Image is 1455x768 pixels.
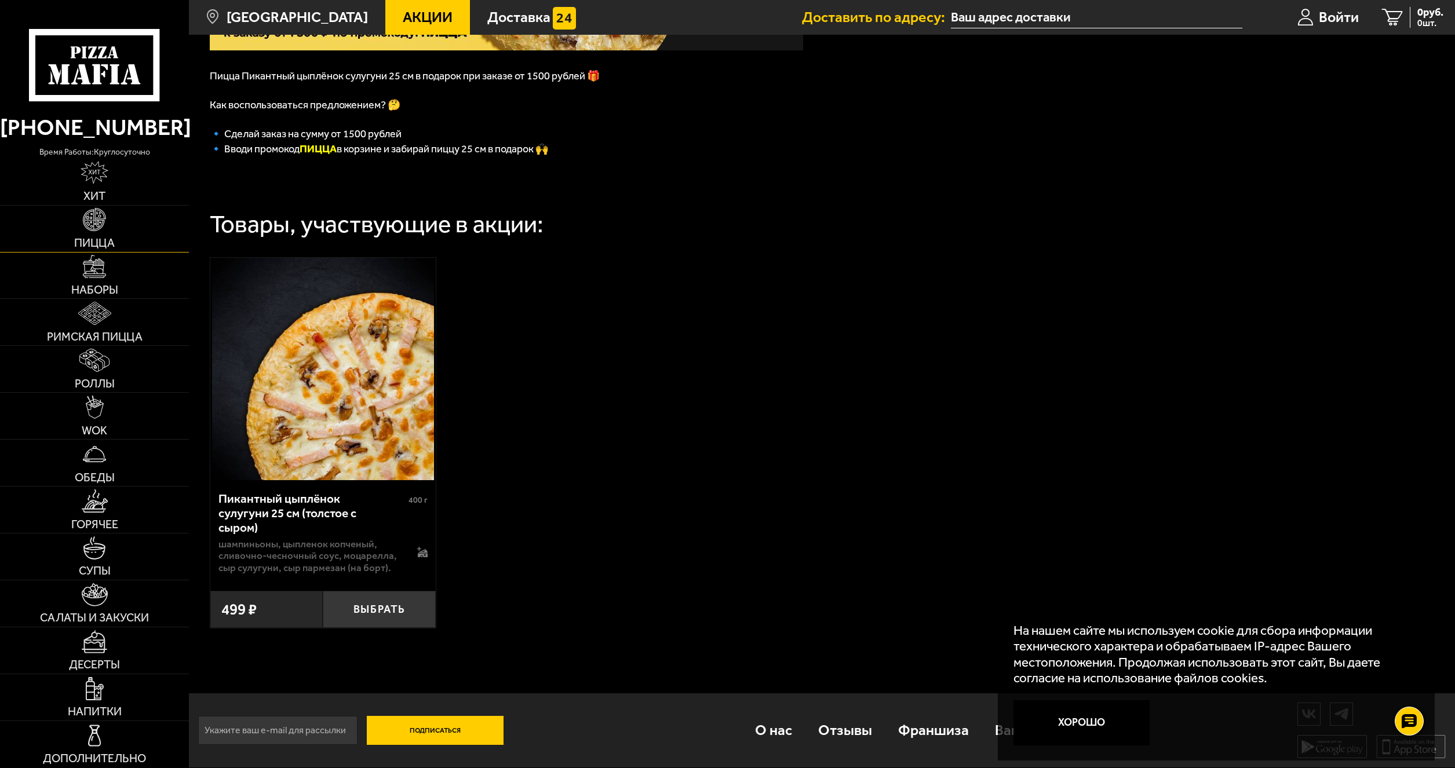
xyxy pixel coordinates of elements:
[951,7,1242,28] input: Ваш адрес доставки
[210,70,600,82] span: Пицца Пикантный цыплёнок сулугуни 25 см в подарок при заказе от 1500 рублей 🎁
[74,237,115,249] span: Пицца
[982,705,1071,755] a: Вакансии
[409,495,428,505] span: 400 г
[218,538,402,575] p: шампиньоны, цыпленок копченый, сливочно-чесночный соус, моцарелла, сыр сулугуни, сыр пармезан (на...
[75,378,115,390] span: Роллы
[221,601,257,619] span: 499 ₽
[227,10,368,24] span: [GEOGRAPHIC_DATA]
[300,142,337,155] b: ПИЦЦА
[1417,7,1443,17] span: 0 руб.
[1013,700,1150,745] button: Хорошо
[82,425,107,437] span: WOK
[885,705,982,755] a: Франшиза
[805,705,885,755] a: Отзывы
[79,565,111,577] span: Супы
[553,7,575,30] img: 15daf4d41897b9f0e9f617042186c801.svg
[71,284,118,296] span: Наборы
[210,127,402,140] span: 🔹 Сделай заказ на сумму от 1500 рублей
[210,142,548,155] span: 🔹 Вводи промокод в корзине и забирай пиццу 25 см в подарок 🙌
[68,706,122,718] span: Напитки
[212,258,434,480] img: Пикантный цыплёнок сулугуни 25 см (толстое с сыром)
[210,258,436,480] a: Пикантный цыплёнок сулугуни 25 см (толстое с сыром)
[210,98,400,111] span: Как воспользоваться предложением? 🤔
[198,716,358,745] input: Укажите ваш e-mail для рассылки
[218,491,406,535] div: Пикантный цыплёнок сулугуни 25 см (толстое с сыром)
[47,331,143,343] span: Римская пицца
[323,591,436,628] button: Выбрать
[367,716,503,745] button: Подписаться
[1013,623,1413,685] p: На нашем сайте мы используем cookie для сбора информации технического характера и обрабатываем IP...
[71,519,118,531] span: Горячее
[210,213,544,237] div: Товары, участвующие в акции:
[43,753,146,765] span: Дополнительно
[75,472,115,484] span: Обеды
[742,705,805,755] a: О нас
[802,10,951,24] span: Доставить по адресу:
[69,659,120,671] span: Десерты
[487,10,550,24] span: Доставка
[40,612,149,624] span: Салаты и закуски
[83,191,105,202] span: Хит
[1319,10,1359,24] span: Войти
[403,10,453,24] span: Акции
[1417,19,1443,28] span: 0 шт.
